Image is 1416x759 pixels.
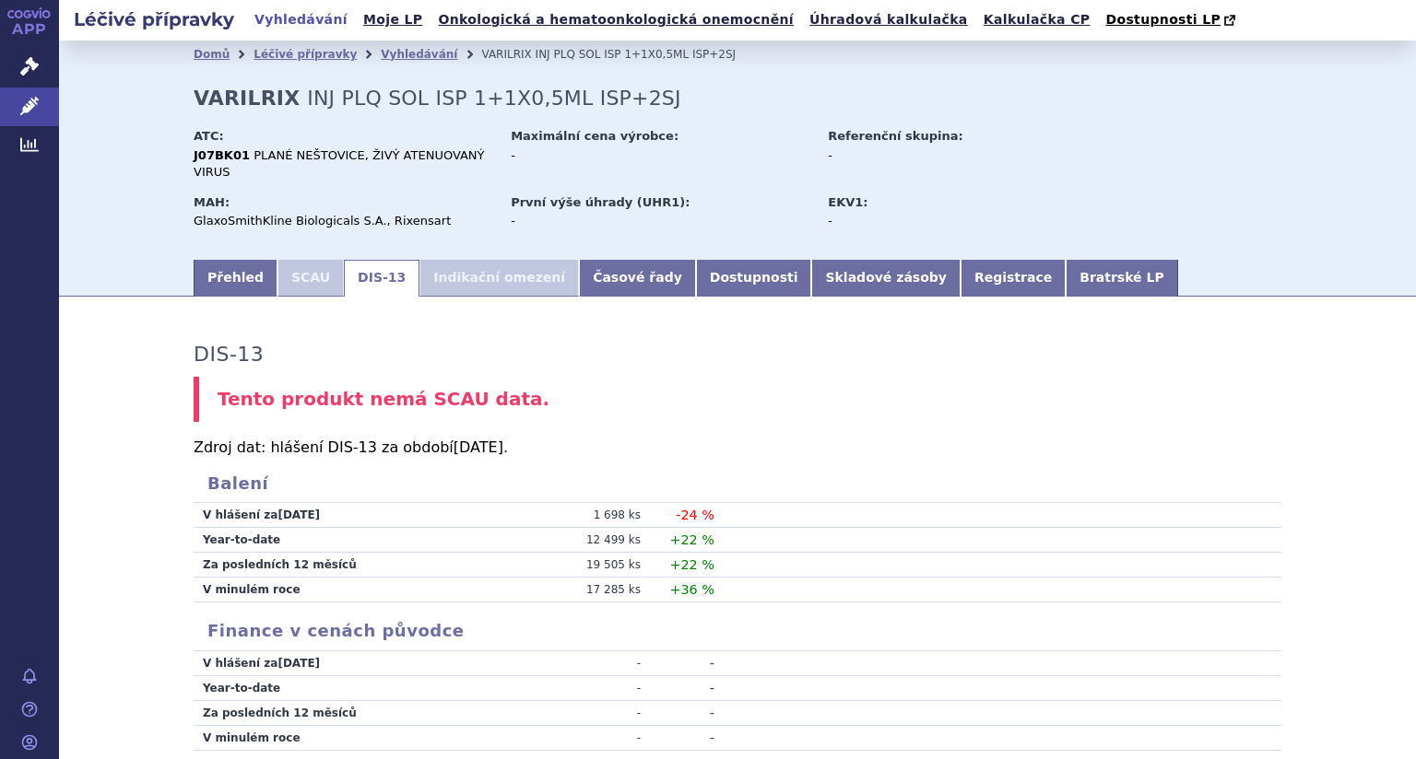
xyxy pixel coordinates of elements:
[432,7,799,32] a: Onkologická a hematoonkologická onemocnění
[828,213,1035,229] div: -
[59,6,249,32] h2: Léčivé přípravky
[828,147,1035,164] div: -
[194,503,516,528] td: V hlášení za
[811,260,960,297] a: Skladové zásoby
[961,260,1066,297] a: Registrace
[277,508,320,521] span: [DATE]
[511,213,810,229] div: -
[978,7,1096,32] a: Kalkulačka CP
[516,578,655,602] td: 17 285 ks
[254,48,357,61] a: Léčivé přípravky
[828,195,867,209] strong: EKV1:
[579,260,696,297] a: Časové řady
[194,578,516,602] td: V minulém roce
[194,553,516,578] td: Za posledních 12 měsíců
[804,7,973,32] a: Úhradová kalkulačka
[481,48,531,61] span: VARILRIX
[655,700,714,725] td: -
[358,7,428,32] a: Moje LP
[344,260,419,297] a: DIS-13
[655,725,714,750] td: -
[194,725,516,750] td: V minulém roce
[1105,12,1221,27] span: Dostupnosti LP
[194,651,516,676] td: V hlášení za
[194,377,1281,422] div: Tento produkt nemá SCAU data.
[669,532,714,547] span: +22 %
[516,503,655,528] td: 1 698 ks
[194,48,230,61] a: Domů
[277,657,320,670] span: [DATE]
[307,87,680,110] span: INJ PLQ SOL ISP 1+1X0,5ML ISP+2SJ
[511,129,678,143] strong: Maximální cena výrobce:
[194,148,485,179] span: PLANÉ NEŠTOVICE, ŽIVÝ ATENUOVANÝ VIRUS
[194,260,277,297] a: Přehled
[194,528,516,553] td: Year-to-date
[828,129,962,143] strong: Referenční skupina:
[655,651,714,676] td: -
[194,87,300,110] strong: VARILRIX
[194,473,1281,494] h3: Balení
[194,213,493,229] div: GlaxoSmithKline Biologicals S.A., Rixensart
[696,260,812,297] a: Dostupnosti
[536,48,737,61] span: INJ PLQ SOL ISP 1+1X0,5ML ISP+2SJ
[194,621,1281,641] h3: Finance v cenách původce
[194,195,230,209] strong: MAH:
[669,557,714,572] span: +22 %
[516,700,655,725] td: -
[516,528,655,553] td: 12 499 ks
[194,129,224,143] strong: ATC:
[669,582,714,597] span: +36 %
[676,508,714,522] span: -24 %
[1066,260,1177,297] a: Bratrské LP
[194,675,516,700] td: Year-to-date
[516,675,655,700] td: -
[194,700,516,725] td: Za posledních 12 měsíců
[194,440,1281,455] p: Zdroj dat: hlášení DIS-13 za období .
[516,553,655,578] td: 19 505 ks
[1100,7,1245,33] a: Dostupnosti LP
[194,343,264,367] h3: DIS-13
[655,675,714,700] td: -
[511,195,690,209] strong: První výše úhrady (UHR1):
[454,438,503,456] span: [DATE]
[381,48,457,61] a: Vyhledávání
[249,7,353,32] a: Vyhledávání
[516,725,655,750] td: -
[516,651,655,676] td: -
[194,148,250,162] strong: J07BK01
[511,147,810,164] div: -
